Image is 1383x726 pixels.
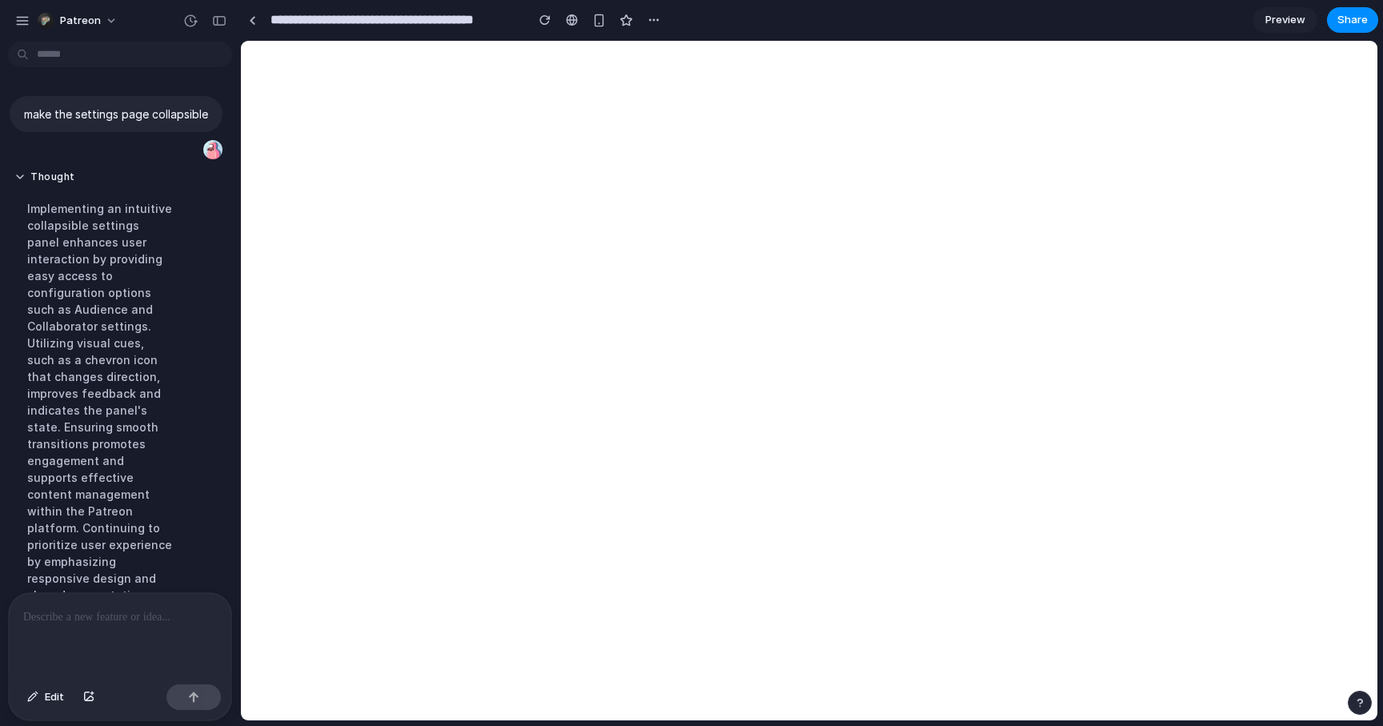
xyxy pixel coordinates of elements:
[60,13,101,29] span: Patreon
[24,106,208,122] p: make the settings page collapsible
[19,684,72,710] button: Edit
[14,191,186,697] div: Implementing an intuitive collapsible settings panel enhances user interaction by providing easy ...
[1327,7,1378,33] button: Share
[45,689,64,705] span: Edit
[1265,12,1305,28] span: Preview
[1253,7,1317,33] a: Preview
[31,8,126,34] button: Patreon
[1337,12,1368,28] span: Share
